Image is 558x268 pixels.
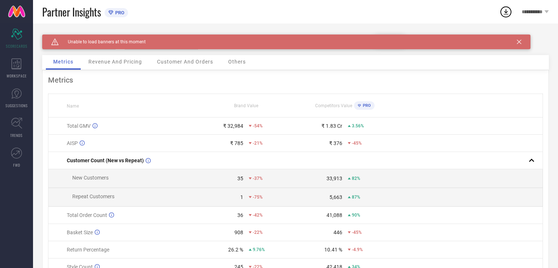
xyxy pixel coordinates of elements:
span: Brand Value [234,103,258,108]
span: 90% [352,213,360,218]
span: Name [67,104,79,109]
span: PRO [361,103,371,108]
span: SUGGESTIONS [6,103,28,108]
span: -75% [253,195,263,200]
span: Competitors Value [315,103,352,108]
span: Unable to load banners at this moment [59,39,146,44]
div: ₹ 785 [230,140,243,146]
div: 36 [237,212,243,218]
div: Open download list [499,5,513,18]
div: 33,913 [327,175,342,181]
span: New Customers [72,175,109,181]
span: Basket Size [67,229,93,235]
span: Others [228,59,246,65]
span: 3.56% [352,123,364,128]
span: -21% [253,141,263,146]
span: -42% [253,213,263,218]
div: 908 [234,229,243,235]
span: Customer Count (New vs Repeat) [67,157,144,163]
span: Revenue And Pricing [88,59,142,65]
span: -37% [253,176,263,181]
div: ₹ 1.83 Cr [321,123,342,129]
div: 5,663 [329,194,342,200]
span: Total Order Count [67,212,107,218]
span: Repeat Customers [72,193,114,199]
div: 35 [237,175,243,181]
div: 26.2 % [228,247,243,253]
div: ₹ 376 [329,140,342,146]
div: Metrics [48,76,543,84]
span: Return Percentage [67,247,109,253]
span: SCORECARDS [6,43,28,49]
div: 41,088 [327,212,342,218]
span: -54% [253,123,263,128]
span: Metrics [53,59,73,65]
div: ₹ 32,984 [223,123,243,129]
span: Customer And Orders [157,59,213,65]
span: TRENDS [10,133,23,138]
span: 87% [352,195,360,200]
span: Partner Insights [42,4,101,19]
div: Brand [42,35,116,40]
span: 9.76% [253,247,265,252]
span: -45% [352,141,362,146]
span: -4.9% [352,247,363,252]
span: -22% [253,230,263,235]
span: Total GMV [67,123,91,129]
span: AISP [67,140,78,146]
div: 1 [240,194,243,200]
span: -45% [352,230,362,235]
span: WORKSPACE [7,73,27,79]
div: 446 [333,229,342,235]
span: FWD [13,162,20,168]
div: 10.41 % [324,247,342,253]
span: PRO [113,10,124,15]
span: 82% [352,176,360,181]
